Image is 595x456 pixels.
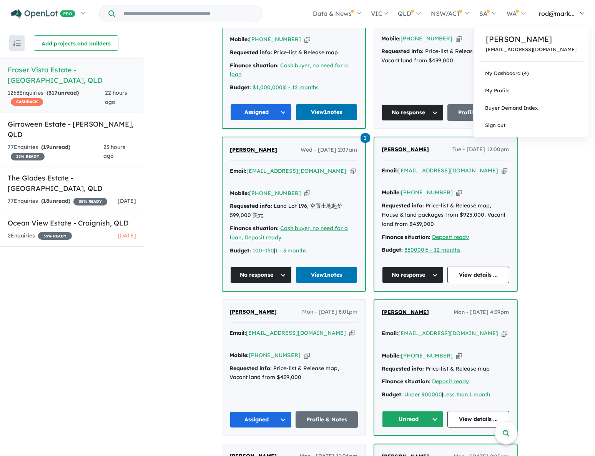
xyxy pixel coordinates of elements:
span: [DATE] [118,197,136,204]
a: [PHONE_NUMBER] [401,189,453,196]
a: View1notes [296,267,357,283]
div: 77 Enquir ies [8,197,107,206]
a: Profile & Notes [447,104,510,121]
p: [PERSON_NAME] [486,33,577,45]
strong: Mobile: [382,189,401,196]
strong: Budget: [230,247,251,254]
a: 1 - 3 months [276,247,307,254]
a: [PERSON_NAME] [382,308,429,317]
strong: Requested info: [382,365,424,372]
a: Less than 1 month [444,391,490,398]
strong: Budget: [382,391,403,398]
span: 22 hours ago [105,89,127,105]
strong: Mobile: [230,36,249,43]
span: Mon - [DATE] 4:39pm [454,308,509,317]
div: 1263 Enquir ies [8,89,105,107]
strong: Email: [230,329,246,336]
button: Unread [382,411,444,428]
a: Deposit ready [432,234,469,241]
strong: Email: [382,167,399,174]
div: 2 Enquir ies [8,231,72,241]
span: rod@mark... [539,10,575,17]
button: No response [382,267,444,283]
span: 35 % READY [73,198,107,205]
div: Price-list & Release map, Vacant land from $439,000 [382,47,510,65]
button: No response [382,104,444,121]
img: sort.svg [13,40,21,46]
span: [PERSON_NAME] [382,309,429,316]
button: Copy [350,167,356,175]
span: CASHBACK [11,98,43,106]
a: 850000 [405,246,425,253]
button: Copy [349,329,355,337]
a: 6 - 12 months [284,84,319,91]
strong: Finance situation: [382,234,431,241]
span: [PERSON_NAME] [230,308,277,315]
a: View1notes [296,104,357,120]
span: 19 [43,144,49,150]
strong: Email: [382,330,399,337]
strong: Mobile: [230,190,249,197]
strong: Requested info: [382,202,424,209]
a: [EMAIL_ADDRESS][DOMAIN_NAME] [399,330,499,337]
div: | [230,246,357,256]
span: 1 [361,133,370,143]
div: Land Lot 196, 空置土地起价599,000 美元 [230,202,357,220]
strong: Requested info: [230,365,272,372]
span: 317 [48,89,58,96]
a: $1,000,000 [253,84,283,91]
a: [EMAIL_ADDRESS][DOMAIN_NAME] [246,329,346,336]
button: Add projects and builders [34,35,118,51]
h5: Fraser Vista Estate - [GEOGRAPHIC_DATA] , QLD [8,65,136,85]
strong: Budget: [382,246,403,253]
strong: Finance situation: [382,378,431,385]
a: Under 900000 [405,391,442,398]
span: Wed - [DATE] 2:07am [301,145,357,155]
a: 100~150 [253,247,274,254]
strong: Requested info: [382,48,424,55]
strong: Email: [230,167,247,174]
div: Price-list & Release map, House & land packages from $925,000, Vacant land from $439,000 [382,201,509,229]
button: Assigned [230,411,292,428]
strong: Budget: [230,84,251,91]
strong: ( unread) [47,89,79,96]
a: Buyer Demand Index [474,99,589,117]
a: [PERSON_NAME] [230,307,277,317]
a: Cash buyer, no need for a loan, Deposit ready [230,225,348,241]
strong: Mobile: [382,352,401,359]
h5: Ocean View Estate - Craignish , QLD [8,218,136,228]
strong: Finance situation: [230,62,279,69]
span: 18 [43,197,49,204]
a: View details ... [447,267,509,283]
u: Deposit ready [432,378,469,385]
a: [PHONE_NUMBER] [249,352,301,359]
a: Sign out [474,117,589,134]
u: 6 - 12 months [426,246,461,253]
h5: Girraween Estate - [PERSON_NAME] , QLD [8,119,136,140]
a: [PERSON_NAME] [382,145,429,154]
div: 77 Enquir ies [8,143,103,161]
a: [PHONE_NUMBER] [249,190,301,197]
span: 35 % READY [38,232,72,240]
div: Price-list & Release map, Vacant land from $439,000 [230,364,358,383]
div: | [382,390,509,399]
span: [DATE] [118,232,136,239]
a: View details ... [447,411,509,428]
span: 23 hours ago [103,144,125,160]
a: Profile & Notes [296,411,358,428]
strong: Requested info: [230,202,273,209]
a: My Dashboard (4) [474,65,589,82]
span: Tue - [DATE] 12:00pm [453,145,509,154]
a: [EMAIL_ADDRESS][DOMAIN_NAME] [486,47,577,52]
span: Mon - [DATE] 8:01pm [302,307,358,317]
a: My Profile [474,82,589,99]
a: [PERSON_NAME] [230,145,278,155]
button: Copy [304,189,310,197]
